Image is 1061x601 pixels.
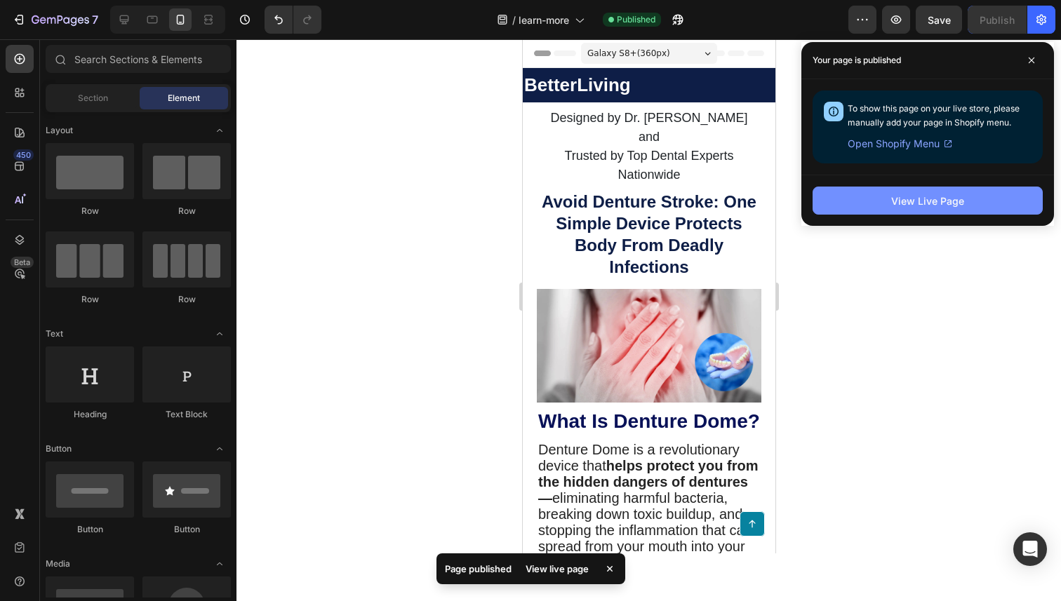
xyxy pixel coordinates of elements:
[265,6,321,34] div: Undo/Redo
[142,408,231,421] div: Text Block
[168,92,200,104] span: Element
[813,53,901,67] p: Your page is published
[6,6,105,34] button: 7
[46,523,134,536] div: Button
[916,6,962,34] button: Save
[848,103,1020,128] span: To show this page on your live store, please manually add your page in Shopify menu.
[46,124,73,137] span: Layout
[617,13,655,26] span: Published
[517,559,597,579] div: View live page
[15,419,235,466] strong: helps protect you from the hidden dangers of dentures —
[208,553,231,575] span: Toggle open
[46,408,134,421] div: Heading
[46,205,134,217] div: Row
[968,6,1027,34] button: Publish
[46,443,72,455] span: Button
[15,403,235,531] span: Denture Dome is a revolutionary device that eliminating harmful bacteria, breaking down toxic bui...
[208,438,231,460] span: Toggle open
[519,13,569,27] span: learn-more
[46,558,70,570] span: Media
[523,39,775,553] iframe: Design area
[1013,532,1047,566] div: Open Intercom Messenger
[13,149,34,161] div: 450
[891,194,964,208] div: View Live Page
[46,327,63,340] span: Text
[11,257,34,268] div: Beta
[78,92,108,104] span: Section
[928,14,951,26] span: Save
[980,13,1015,27] div: Publish
[848,135,940,152] span: Open Shopify Menu
[142,293,231,306] div: Row
[142,523,231,536] div: Button
[92,11,98,28] p: 7
[512,13,516,27] span: /
[46,293,134,306] div: Row
[46,45,231,73] input: Search Sections & Elements
[813,187,1043,215] button: View Live Page
[208,119,231,142] span: Toggle open
[142,205,231,217] div: Row
[208,323,231,345] span: Toggle open
[445,562,512,576] p: Page published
